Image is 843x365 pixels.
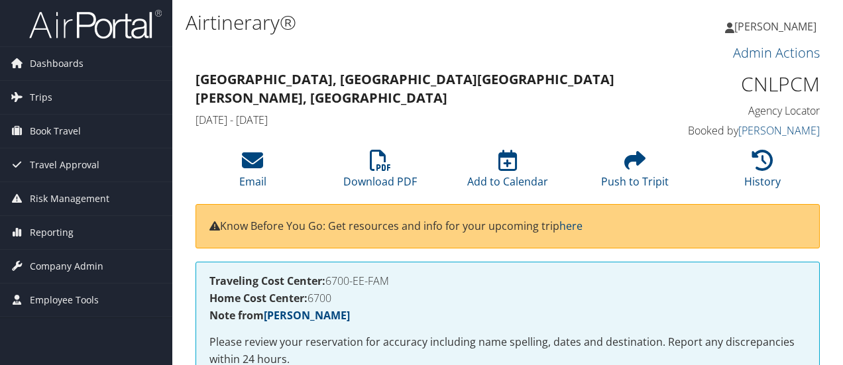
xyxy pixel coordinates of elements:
a: History [744,157,781,189]
a: Download PDF [343,157,417,189]
span: Trips [30,81,52,114]
span: Reporting [30,216,74,249]
h4: 6700 [209,293,806,303]
a: [PERSON_NAME] [264,308,350,323]
span: Employee Tools [30,284,99,317]
h4: Booked by [679,123,820,138]
h1: Airtinerary® [186,9,615,36]
h4: [DATE] - [DATE] [196,113,659,127]
strong: Traveling Cost Center: [209,274,325,288]
span: Dashboards [30,47,84,80]
p: Know Before You Go: Get resources and info for your upcoming trip [209,218,806,235]
a: [PERSON_NAME] [738,123,820,138]
span: Travel Approval [30,148,99,182]
a: Email [239,157,266,189]
a: here [559,219,583,233]
h4: 6700-EE-FAM [209,276,806,286]
h4: Agency Locator [679,103,820,118]
a: [PERSON_NAME] [725,7,830,46]
a: Admin Actions [733,44,820,62]
span: [PERSON_NAME] [734,19,816,34]
a: Add to Calendar [467,157,548,189]
img: airportal-logo.png [29,9,162,40]
strong: [GEOGRAPHIC_DATA], [GEOGRAPHIC_DATA] [GEOGRAPHIC_DATA][PERSON_NAME], [GEOGRAPHIC_DATA] [196,70,614,107]
span: Risk Management [30,182,109,215]
strong: Home Cost Center: [209,291,308,305]
span: Company Admin [30,250,103,283]
a: Push to Tripit [601,157,669,189]
h1: CNLPCM [679,70,820,98]
strong: Note from [209,308,350,323]
span: Book Travel [30,115,81,148]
